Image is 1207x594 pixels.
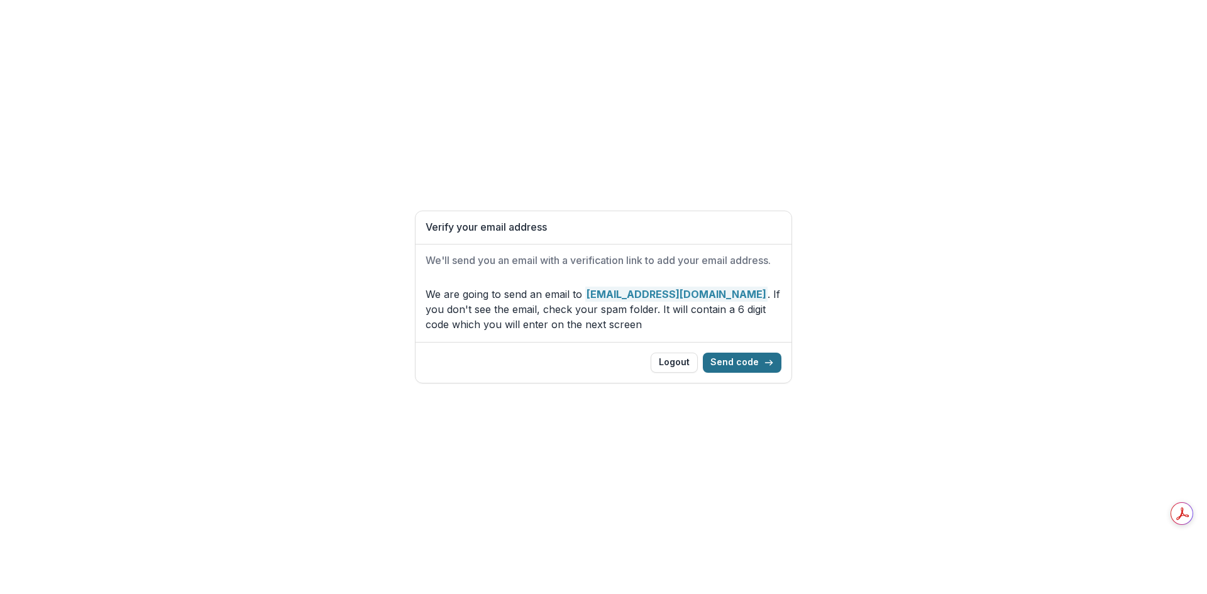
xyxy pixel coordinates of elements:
h2: We'll send you an email with a verification link to add your email address. [426,255,781,267]
button: Logout [651,353,698,373]
p: We are going to send an email to . If you don't see the email, check your spam folder. It will co... [426,287,781,332]
h1: Verify your email address [426,221,781,233]
strong: [EMAIL_ADDRESS][DOMAIN_NAME] [585,287,768,302]
button: Send code [703,353,781,373]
